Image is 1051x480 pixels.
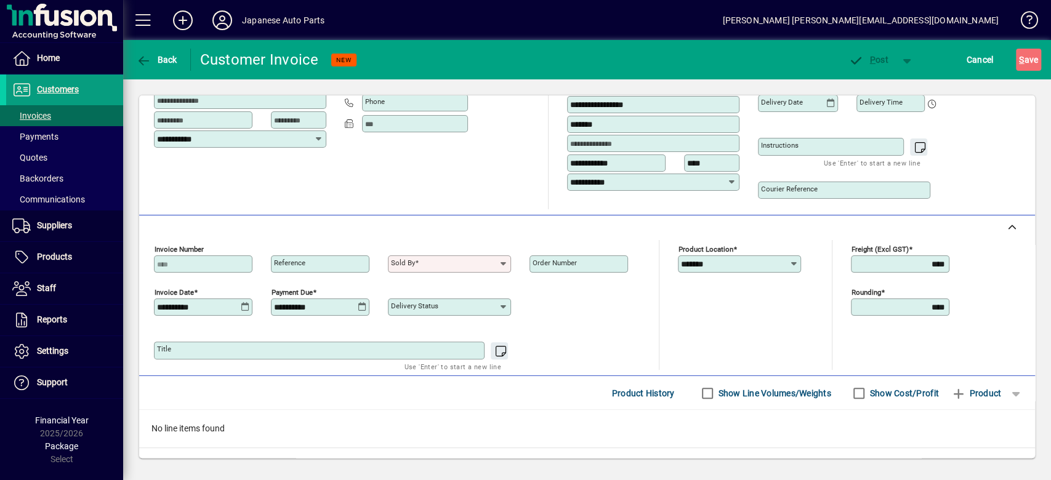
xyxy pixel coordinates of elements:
[6,105,123,126] a: Invoices
[761,141,799,150] mat-label: Instructions
[1019,55,1024,65] span: S
[391,258,415,267] mat-label: Sold by
[272,288,313,297] mat-label: Payment due
[6,43,123,74] a: Home
[242,10,324,30] div: Japanese Auto Parts
[365,97,385,106] mat-label: Phone
[1016,49,1041,71] button: Save
[852,245,909,254] mat-label: Freight (excl GST)
[6,189,123,210] a: Communications
[12,111,51,121] span: Invoices
[123,49,191,71] app-page-header-button: Back
[12,153,47,162] span: Quotes
[761,98,803,106] mat-label: Delivery date
[37,346,68,356] span: Settings
[336,56,352,64] span: NEW
[533,258,577,267] mat-label: Order number
[1019,50,1038,70] span: ave
[12,174,63,183] span: Backorders
[870,55,876,65] span: P
[6,126,123,147] a: Payments
[716,387,831,399] label: Show Line Volumes/Weights
[274,258,305,267] mat-label: Reference
[35,415,89,425] span: Financial Year
[612,383,675,403] span: Product History
[852,288,881,297] mat-label: Rounding
[45,441,78,451] span: Package
[761,185,818,193] mat-label: Courier Reference
[155,245,204,254] mat-label: Invoice number
[964,49,997,71] button: Cancel
[133,49,180,71] button: Back
[37,53,60,63] span: Home
[1011,2,1036,42] a: Knowledge Base
[6,168,123,189] a: Backorders
[37,84,79,94] span: Customers
[37,314,67,324] span: Reports
[951,383,1001,403] span: Product
[6,242,123,273] a: Products
[6,367,123,398] a: Support
[842,49,895,71] button: Post
[12,194,85,204] span: Communications
[860,98,903,106] mat-label: Delivery time
[6,147,123,168] a: Quotes
[6,273,123,304] a: Staff
[37,220,72,230] span: Suppliers
[6,336,123,367] a: Settings
[163,9,203,31] button: Add
[155,288,194,297] mat-label: Invoice date
[6,305,123,335] a: Reports
[945,382,1007,404] button: Product
[679,245,733,254] mat-label: Product location
[37,283,56,293] span: Staff
[607,382,680,404] button: Product History
[391,302,438,310] mat-label: Delivery status
[200,50,319,70] div: Customer Invoice
[868,387,939,399] label: Show Cost/Profit
[136,55,177,65] span: Back
[139,410,1035,447] div: No line items found
[12,132,58,142] span: Payments
[37,377,68,387] span: Support
[824,156,920,170] mat-hint: Use 'Enter' to start a new line
[6,210,123,241] a: Suppliers
[203,9,242,31] button: Profile
[157,345,171,353] mat-label: Title
[37,252,72,262] span: Products
[967,50,994,70] span: Cancel
[722,10,999,30] div: [PERSON_NAME] [PERSON_NAME][EMAIL_ADDRESS][DOMAIN_NAME]
[848,55,888,65] span: ost
[405,359,501,374] mat-hint: Use 'Enter' to start a new line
